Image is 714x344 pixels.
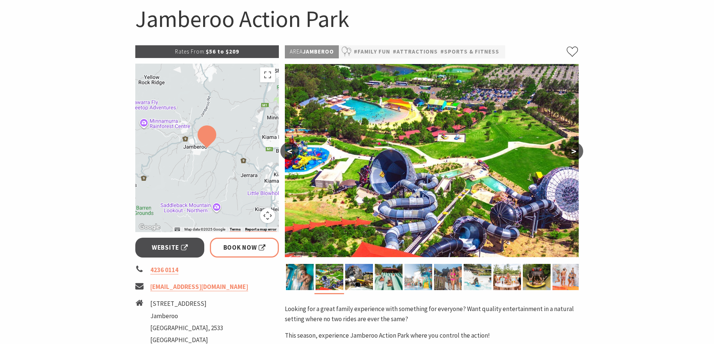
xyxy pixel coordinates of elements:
button: Map camera controls [260,208,275,223]
a: Report a map error [245,227,277,232]
p: This season, experience Jamberoo Action Park where you control the action! [285,331,579,341]
img: only at Jamberoo...where you control the action! [375,264,403,290]
a: Website [135,238,205,258]
a: [EMAIL_ADDRESS][DOMAIN_NAME] [150,283,248,291]
a: 4236 0114 [150,266,178,274]
button: Keyboard shortcuts [175,227,180,232]
h1: Jamberoo Action Park [135,4,579,34]
img: Jamberoo Action Park [404,264,432,290]
li: [GEOGRAPHIC_DATA], 2533 [150,323,223,333]
p: $56 to $209 [135,45,279,58]
a: #Attractions [393,47,438,57]
li: [STREET_ADDRESS] [150,299,223,309]
img: Feel The Rush, race your mates - Octo-Racer, only at Jamberoo Action Park [464,264,491,290]
img: Drop into the Darkness on The Taipan! [523,264,551,290]
button: Toggle fullscreen view [260,67,275,82]
a: Book Now [210,238,279,258]
a: #Family Fun [354,47,390,57]
a: #Sports & Fitness [440,47,499,57]
img: Jamberoo Action Park [285,64,579,257]
img: Jamberoo...where you control the Action! [434,264,462,290]
img: A Truly Hair Raising Experience - The Stinger, only at Jamberoo! [286,264,314,290]
a: Click to see this area on Google Maps [137,222,162,232]
a: Terms (opens in new tab) [230,227,241,232]
button: < [280,142,299,160]
span: Website [152,243,188,253]
span: Book Now [223,243,266,253]
img: Google [137,222,162,232]
span: Area [290,48,303,55]
span: Rates From: [175,48,206,55]
img: Jamberoo Action Park [316,264,343,290]
span: Map data ©2025 Google [184,227,225,231]
img: The Perfect Storm [345,264,373,290]
li: Jamberoo [150,311,223,321]
img: Bombora Seafood Bombora Scoop [493,264,521,290]
img: Fun for everyone at Banjo's Billabong [552,264,580,290]
button: > [564,142,583,160]
p: Looking for a great family experience with something for everyone? Want quality entertainment in ... [285,304,579,324]
p: Jamberoo [285,45,339,58]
